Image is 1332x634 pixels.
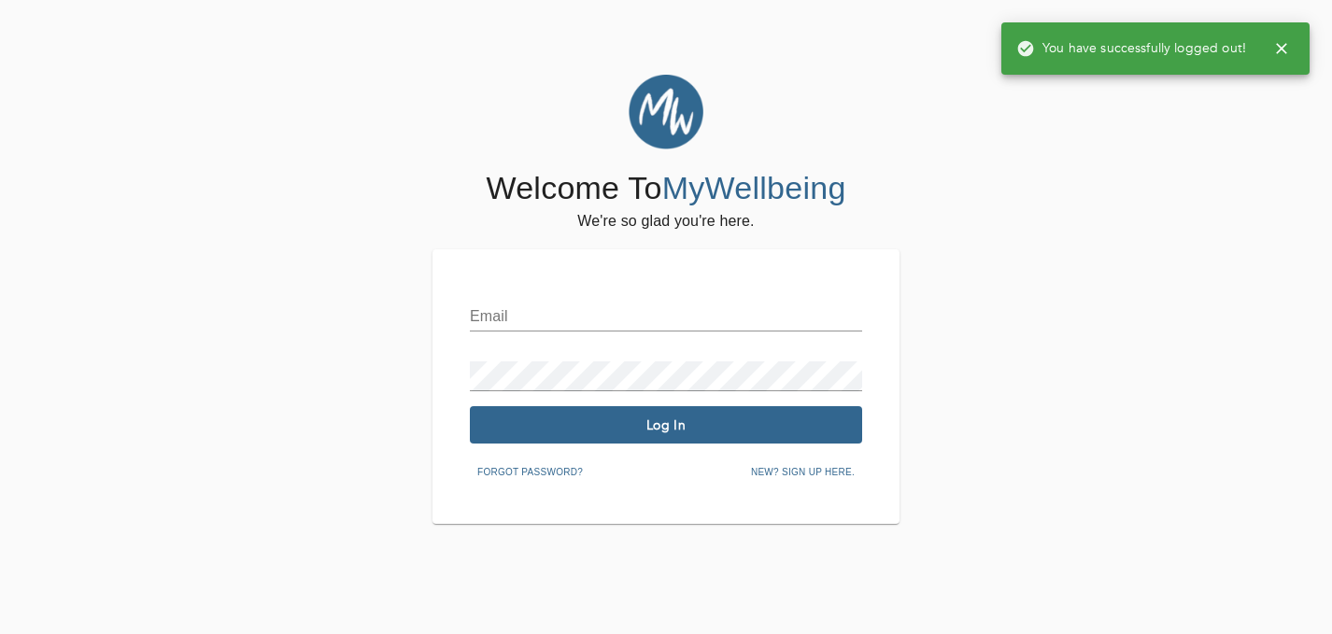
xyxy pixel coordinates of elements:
span: MyWellbeing [662,170,846,205]
span: Forgot password? [477,464,583,481]
a: Forgot password? [470,463,590,478]
span: Log In [477,416,855,434]
button: Forgot password? [470,458,590,486]
button: New? Sign up here. [744,458,862,486]
h6: We're so glad you're here. [577,208,754,234]
h4: Welcome To [486,169,845,208]
span: New? Sign up here. [751,464,855,481]
span: You have successfully logged out! [1016,39,1246,58]
img: MyWellbeing [629,75,703,149]
button: Log In [470,406,862,444]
